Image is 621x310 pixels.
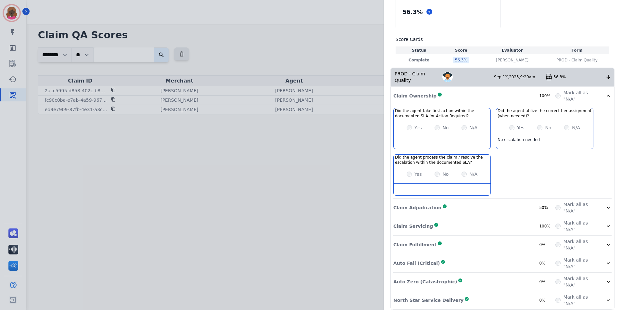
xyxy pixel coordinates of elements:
th: Status [396,46,442,54]
label: Mark all as "N/A" [563,257,597,270]
img: qa-pdf.svg [546,74,552,80]
div: 56.3% [553,74,605,80]
div: 56.3 % [401,6,424,18]
label: Mark all as "N/A" [563,294,597,307]
label: Mark all as "N/A" [563,89,597,102]
th: Score [442,46,480,54]
div: Sep 1 , 2025 , [494,74,546,80]
div: No escalation needed [496,137,593,149]
div: 100% [539,224,555,229]
span: PROD - Claim Quality [556,58,598,63]
p: [PERSON_NAME] [496,58,528,63]
label: No [442,171,449,177]
p: Claim Fulfillment [393,241,437,248]
div: 0% [539,298,555,303]
h3: Did the agent process the claim / resolve the escalation within the documented SLA? [395,155,489,165]
label: Yes [414,171,422,177]
label: Yes [517,124,525,131]
h3: Score Cards [396,36,609,43]
div: PROD - Claim Quality [391,68,442,86]
p: Claim Servicing [393,223,433,229]
p: Claim Adjudication [393,204,441,211]
th: Form [545,46,609,54]
p: North Star Service Delivery [393,297,463,304]
div: 0% [539,242,555,247]
label: Mark all as "N/A" [563,220,597,233]
span: 9:29am [520,75,535,79]
label: No [545,124,551,131]
sup: st [505,74,508,78]
p: Claim Ownership [393,93,437,99]
h3: Did the agent take first action within the documented SLA for Action Required? [395,108,489,119]
label: Mark all as "N/A" [563,201,597,214]
div: 50% [539,205,555,210]
p: Auto Fail (Critical) [393,260,440,266]
div: 0% [539,279,555,284]
label: N/A [469,171,477,177]
div: 100% [539,93,555,98]
label: Mark all as "N/A" [563,238,597,251]
img: Avatar [442,72,453,82]
label: No [442,124,449,131]
div: 0% [539,261,555,266]
p: Auto Zero (Catastrophic) [393,278,457,285]
p: Complete [397,58,441,63]
th: Evaluator [480,46,545,54]
label: N/A [572,124,580,131]
h3: Did the agent utilize the correct tier assignment (when needed)? [498,108,592,119]
label: Mark all as "N/A" [563,275,597,288]
div: 56.3 % [453,57,469,63]
label: N/A [469,124,477,131]
label: Yes [414,124,422,131]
